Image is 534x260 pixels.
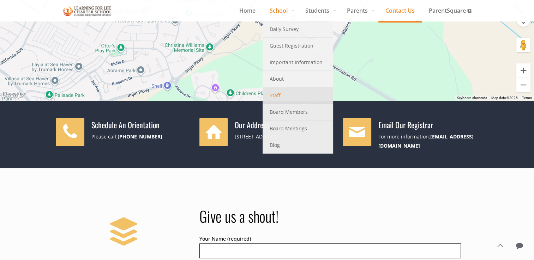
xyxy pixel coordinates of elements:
span: Contact Us [378,5,422,16]
span: Important Information [270,58,323,67]
a: Guest Registration [263,38,333,54]
button: Zoom out [516,78,530,92]
img: Google [2,91,25,100]
span: About [270,74,284,83]
a: Terms (opens in new tab) [522,96,532,100]
div: For more information: [378,132,478,150]
span: Board Members [270,107,308,117]
span: Guest Registration [270,41,313,50]
span: Home [232,5,263,16]
a: Important Information [263,54,333,71]
button: Keyboard shortcuts [457,95,487,100]
button: Zoom in [516,63,530,78]
span: Daily Survey [270,25,299,34]
span: ParentSquare ⧉ [422,5,478,16]
a: Staff [263,87,333,104]
span: Board Meetings [270,124,307,133]
div: [STREET_ADDRESS] [235,132,335,141]
span: Parents [340,5,378,16]
span: School [263,5,298,16]
h2: Give us a shout! [199,207,461,225]
div: Please call: [91,132,191,141]
a: Back to top icon [493,238,508,253]
button: Drag Pegman onto the map to open Street View [516,38,530,52]
input: Your Name (required) [199,243,461,258]
h4: Our Address [235,120,335,130]
a: Open this area in Google Maps (opens a new window) [2,91,25,100]
img: Contact Us [63,5,112,17]
span: Students [298,5,340,16]
a: Blog [263,137,333,154]
span: Map data ©2025 [491,96,518,100]
h4: Schedule An Orientation [91,120,191,130]
a: [PHONE_NUMBER] [118,133,162,140]
h4: Email Our Registrar [378,120,478,130]
a: Board Members [263,104,333,120]
a: About [263,71,333,87]
label: Your Name (required) [199,234,461,259]
a: Daily Survey [263,21,333,38]
span: Blog [270,141,280,150]
span: Staff [270,91,280,100]
a: Board Meetings [263,120,333,137]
